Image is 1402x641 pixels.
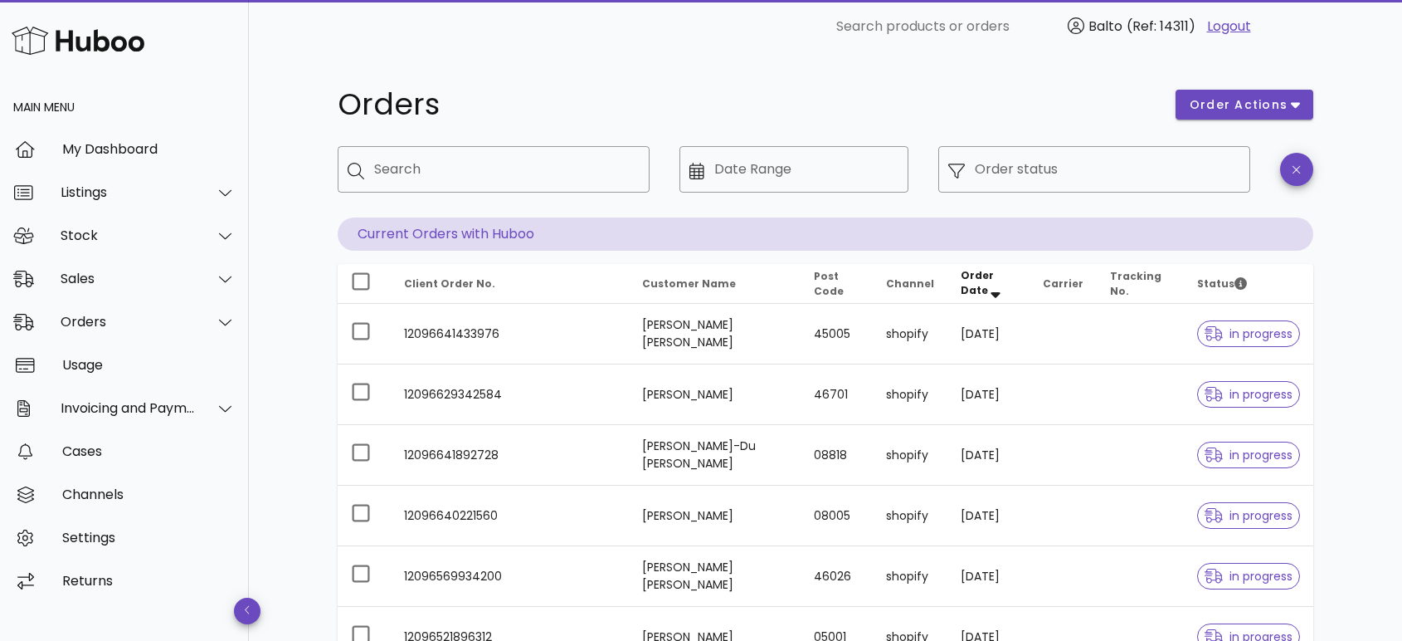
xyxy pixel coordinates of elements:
th: Order Date: Sorted descending. Activate to remove sorting. [947,264,1030,304]
span: in progress [1205,570,1292,582]
div: Channels [62,487,236,502]
a: Logout [1207,17,1251,37]
h1: Orders [338,90,1156,120]
span: in progress [1205,389,1292,400]
td: [DATE] [947,304,1030,365]
td: 46026 [801,546,873,607]
td: 12096640221560 [391,486,629,546]
td: 08818 [801,425,873,486]
td: 12096569934200 [391,546,629,607]
th: Channel [873,264,947,304]
td: [DATE] [947,365,1030,425]
span: Channel [886,276,934,291]
th: Client Order No. [391,264,629,304]
td: shopify [873,304,947,365]
th: Customer Name [629,264,801,304]
td: 12096641892728 [391,425,629,486]
td: shopify [873,425,947,486]
td: shopify [873,486,947,546]
button: order actions [1176,90,1313,120]
p: Current Orders with Huboo [338,218,1313,251]
td: shopify [873,546,947,607]
span: Balto [1088,17,1122,36]
span: (Ref: 14311) [1127,17,1195,36]
div: Listings [61,184,196,200]
td: [DATE] [947,486,1030,546]
td: [PERSON_NAME] [629,365,801,425]
span: Client Order No. [404,276,495,291]
span: in progress [1205,510,1292,521]
img: Huboo Logo [12,22,144,58]
td: [DATE] [947,546,1030,607]
th: Post Code [801,264,873,304]
td: [PERSON_NAME] [PERSON_NAME] [629,304,801,365]
span: Status [1197,276,1247,291]
td: 12096641433976 [391,304,629,365]
td: shopify [873,365,947,425]
td: 08005 [801,486,873,546]
span: Tracking No. [1110,269,1161,298]
td: 12096629342584 [391,365,629,425]
td: [PERSON_NAME] [629,486,801,546]
span: Carrier [1043,276,1083,291]
td: 45005 [801,304,873,365]
th: Carrier [1030,264,1097,304]
span: order actions [1189,96,1288,114]
div: Returns [62,573,236,589]
th: Tracking No. [1097,264,1184,304]
div: Stock [61,228,196,243]
div: Orders [61,314,196,330]
div: Usage [62,357,236,373]
div: Sales [61,271,196,286]
td: [PERSON_NAME]-Du [PERSON_NAME] [629,425,801,486]
span: in progress [1205,328,1292,340]
div: My Dashboard [62,141,236,157]
span: Order Date [961,268,994,297]
span: Post Code [814,269,844,298]
td: [PERSON_NAME] [PERSON_NAME] [629,546,801,607]
div: Invoicing and Payments [61,400,196,416]
div: Cases [62,443,236,459]
td: 46701 [801,365,873,425]
span: in progress [1205,449,1292,461]
span: Customer Name [642,276,736,291]
div: Settings [62,530,236,546]
td: [DATE] [947,425,1030,486]
th: Status [1184,264,1313,304]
